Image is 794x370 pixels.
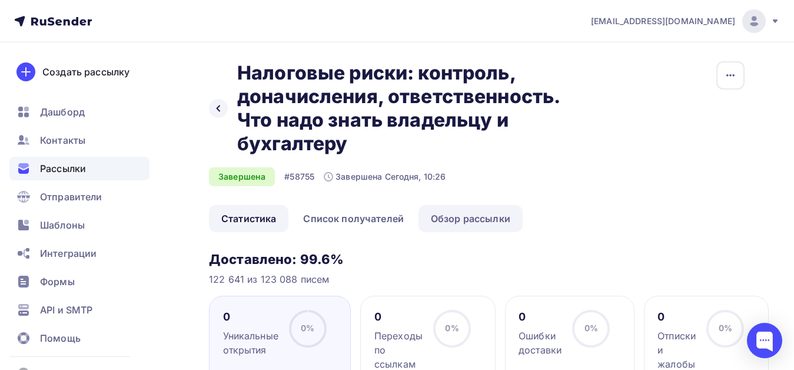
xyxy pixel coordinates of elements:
[584,323,598,333] span: 0%
[40,303,92,317] span: API и SMTP
[374,310,423,324] div: 0
[223,329,278,357] div: Уникальные открытия
[9,128,150,152] a: Контакты
[209,272,745,286] div: 122 641 из 123 088 писем
[445,323,459,333] span: 0%
[9,270,150,293] a: Формы
[657,310,696,324] div: 0
[40,105,85,119] span: Дашборд
[40,275,75,289] span: Формы
[9,185,150,209] a: Отправители
[40,246,97,260] span: Интеграции
[519,310,562,324] div: 0
[40,331,81,345] span: Помощь
[9,100,150,124] a: Дашборд
[40,133,85,147] span: Контакты
[209,205,288,232] a: Статистика
[9,213,150,237] a: Шаблоны
[40,190,102,204] span: Отправители
[418,205,523,232] a: Обзор рассылки
[42,65,129,79] div: Создать рассылку
[324,171,446,183] div: Завершена Сегодня, 10:26
[291,205,416,232] a: Список получателей
[9,157,150,180] a: Рассылки
[519,329,562,357] div: Ошибки доставки
[591,15,735,27] span: [EMAIL_ADDRESS][DOMAIN_NAME]
[209,251,745,267] h3: Доставлено: 99.6%
[40,161,86,176] span: Рассылки
[719,323,732,333] span: 0%
[40,218,85,232] span: Шаблоны
[209,167,275,186] div: Завершена
[237,61,593,156] h2: Налоговые риски: контроль, доначисления, ответственность. Что надо знать владельцу и бухгалтеру
[284,171,314,183] div: #58755
[223,310,278,324] div: 0
[591,9,780,33] a: [EMAIL_ADDRESS][DOMAIN_NAME]
[301,323,314,333] span: 0%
